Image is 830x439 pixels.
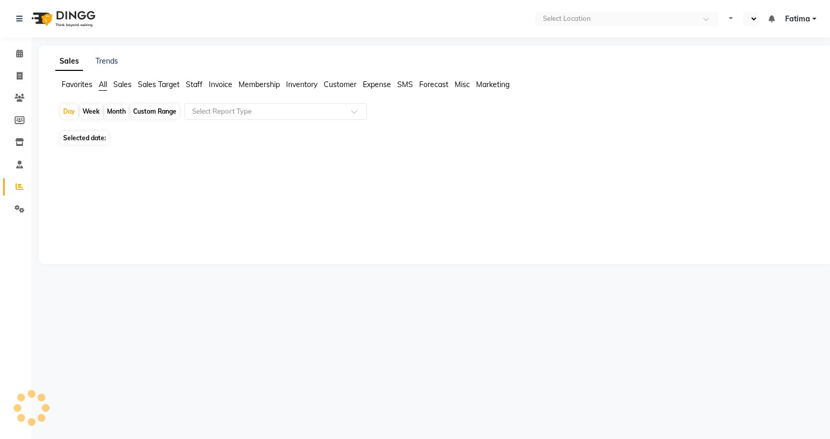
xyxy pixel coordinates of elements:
div: Select Location [543,14,591,24]
span: Invoice [209,80,232,89]
span: Expense [363,80,391,89]
div: Day [61,104,78,119]
span: Sales [113,80,132,89]
span: All [99,80,107,89]
span: Selected date: [61,131,109,144]
span: Customer [324,80,357,89]
span: Favorites [62,80,92,89]
img: logo [27,4,98,33]
span: Forecast [419,80,448,89]
a: Sales [55,52,83,71]
div: Custom Range [131,104,179,119]
span: Inventory [286,80,317,89]
span: Fatima [785,14,810,25]
span: SMS [397,80,413,89]
span: Misc [455,80,470,89]
span: Staff [186,80,203,89]
div: Month [104,104,128,119]
span: Marketing [476,80,509,89]
div: Week [80,104,102,119]
span: Sales Target [138,80,180,89]
span: Membership [239,80,280,89]
a: Trends [96,56,118,66]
